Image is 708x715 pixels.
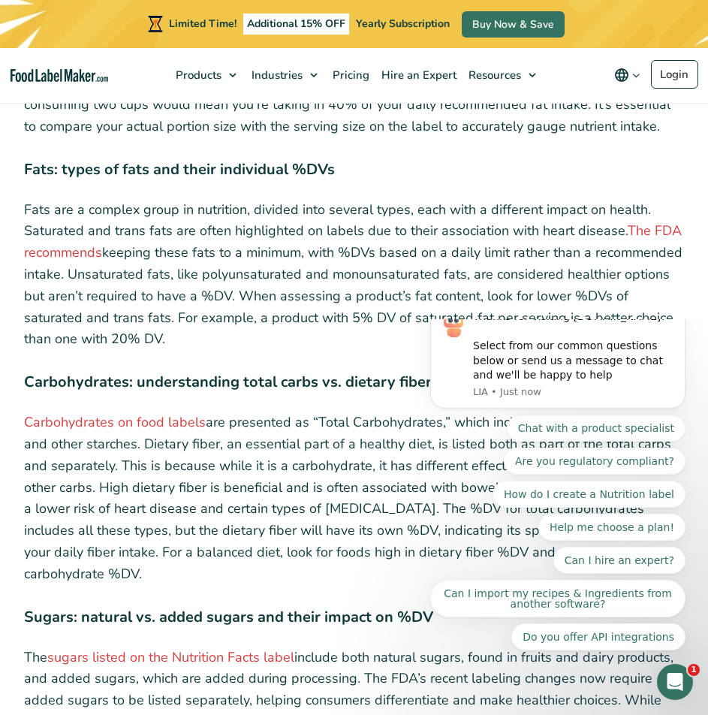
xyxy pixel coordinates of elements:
[462,11,565,38] a: Buy Now & Save
[244,48,325,102] a: Industries
[169,17,237,31] span: Limited Time!
[99,95,278,122] button: Quick reply: Chat with a product specialist
[688,664,700,676] span: 1
[85,161,278,189] button: Quick reply: How do I create a Nutrition label
[24,412,684,584] p: are presented as “Total Carbohydrates,” which include dietary fiber, sugars, and other starches. ...
[247,68,304,83] span: Industries
[651,60,698,89] a: Login
[243,14,349,35] span: Additional 15% OFF
[146,228,278,255] button: Quick reply: Can I hire an expert?
[171,68,223,83] span: Products
[657,664,693,700] iframe: Intercom live chat
[23,261,278,298] button: Quick reply: Can I import my recipes & Ingredients from another software?
[47,648,294,666] a: sugars listed on the Nutrition Facts label
[24,372,432,392] strong: Carbohydrates: understanding total carbs vs. dietary fiber
[24,607,433,627] strong: Sugars: natural vs. added sugars and their impact on %DV
[464,68,523,83] span: Resources
[96,128,278,155] button: Quick reply: Are you regulatory compliant?
[356,17,450,31] span: Yearly Subscription
[24,413,206,431] a: Carbohydrates on food labels
[604,60,651,90] button: Change language
[328,68,371,83] span: Pricing
[131,195,278,222] button: Quick reply: Help me choose a plan!
[168,48,244,102] a: Products
[377,68,458,83] span: Hire an Expert
[65,66,267,80] p: Message from LIA, sent Just now
[374,48,461,102] a: Hire an Expert
[11,69,108,82] a: Food Label Maker homepage
[24,199,684,351] p: Fats are a complex group in nutrition, divided into several types, each with a different impact o...
[325,48,374,102] a: Pricing
[23,95,278,331] div: Quick reply options
[104,304,278,331] button: Quick reply: Do you offer API integrations
[461,48,544,102] a: Resources
[408,319,708,659] iframe: Intercom notifications message
[24,159,335,180] strong: Fats: types of fats and their individual %DVs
